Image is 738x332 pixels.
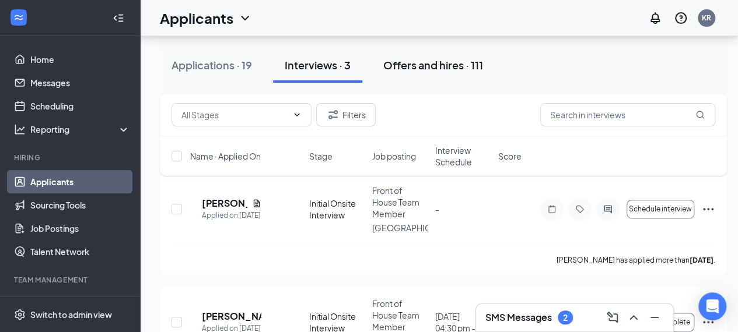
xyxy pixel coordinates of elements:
[372,298,419,332] span: Front of House Team Member
[30,48,130,71] a: Home
[113,12,124,24] svg: Collapse
[309,197,365,221] div: Initial Onsite Interview
[485,311,552,324] h3: SMS Messages
[545,204,559,214] svg: Note
[372,222,428,234] p: [GEOGRAPHIC_DATA]
[252,199,261,208] svg: Document
[701,202,715,216] svg: Ellipses
[30,71,130,94] a: Messages
[30,217,130,240] a: Job Postings
[435,144,491,168] span: Interview Schedule
[202,197,247,210] h5: [PERSON_NAME]
[701,315,715,329] svg: Ellipses
[14,123,26,135] svg: Analysis
[540,103,715,126] input: Search in interviews
[30,309,112,320] div: Switch to admin view
[292,110,302,119] svg: ChevronDown
[648,11,662,25] svg: Notifications
[14,275,128,285] div: Team Management
[383,58,483,72] div: Offers and hires · 111
[695,110,705,119] svg: MagnifyingGlass
[160,8,233,28] h1: Applicants
[30,170,130,193] a: Applicants
[14,153,128,163] div: Hiring
[172,58,252,72] div: Applications · 19
[30,240,130,263] a: Talent Network
[435,204,439,214] span: -
[690,256,713,264] b: [DATE]
[285,58,351,72] div: Interviews · 3
[603,308,622,327] button: ComposeMessage
[326,108,340,122] svg: Filter
[627,310,641,324] svg: ChevronUp
[30,123,131,135] div: Reporting
[238,11,252,25] svg: ChevronDown
[645,308,664,327] button: Minimize
[601,204,615,214] svg: ActiveChat
[202,310,261,323] h5: [PERSON_NAME]
[648,310,662,324] svg: Minimize
[30,94,130,118] a: Scheduling
[674,11,688,25] svg: QuestionInfo
[372,185,419,219] span: Front of House Team Member
[624,308,643,327] button: ChevronUp
[627,200,694,218] button: Schedule interview
[698,292,726,320] div: Open Intercom Messenger
[202,210,261,221] div: Applied on [DATE]
[563,313,568,323] div: 2
[606,310,620,324] svg: ComposeMessage
[190,150,261,162] span: Name · Applied On
[30,193,130,217] a: Sourcing Tools
[13,12,25,23] svg: WorkstreamLogo
[14,309,26,320] svg: Settings
[573,204,587,214] svg: Tag
[181,108,288,121] input: All Stages
[372,150,416,162] span: Job posting
[702,13,711,23] div: KR
[557,255,715,265] p: [PERSON_NAME] has applied more than .
[316,103,376,126] button: Filter Filters
[309,150,333,162] span: Stage
[498,150,522,162] span: Score
[629,205,692,213] span: Schedule interview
